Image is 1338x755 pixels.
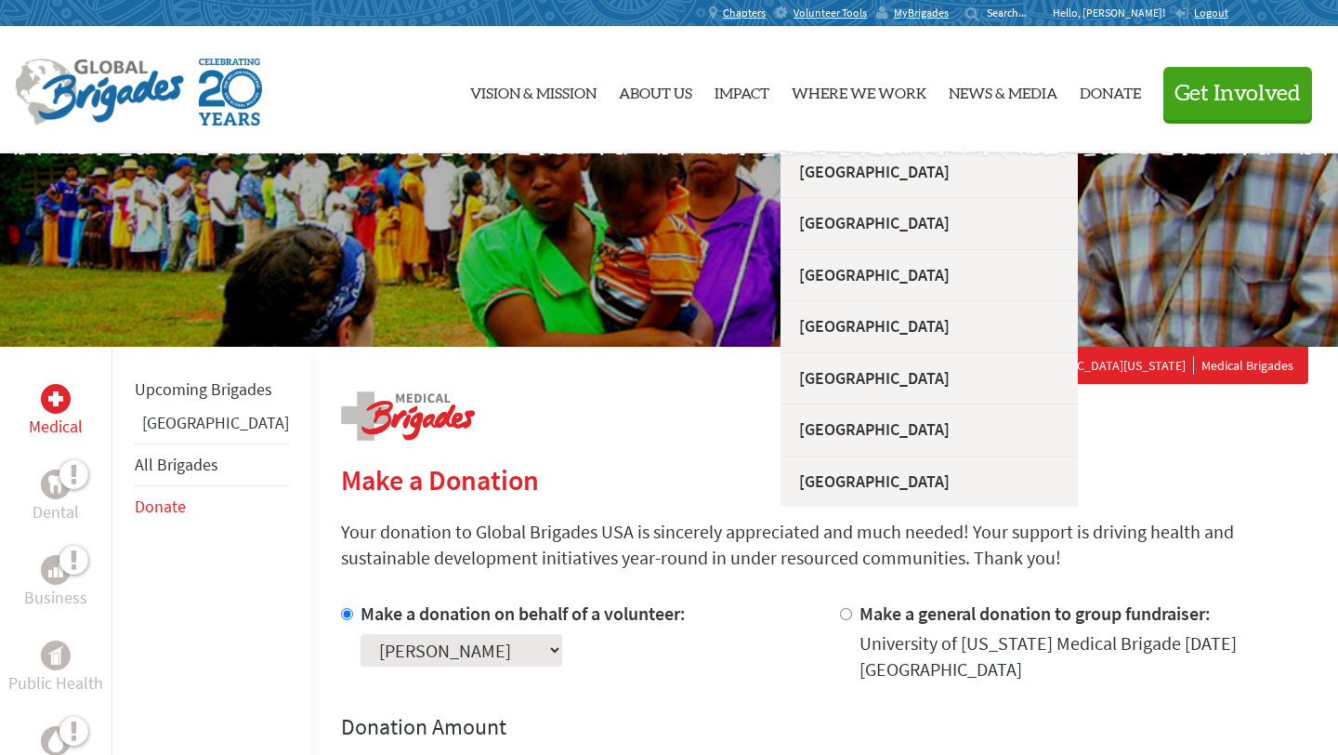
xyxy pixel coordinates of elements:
[1163,67,1312,120] button: Get Involved
[29,414,83,440] p: Medical
[41,555,71,585] div: Business
[780,352,1078,404] a: [GEOGRAPHIC_DATA]
[949,42,1057,139] a: News & Media
[48,475,63,493] img: Dental
[8,670,103,696] p: Public Health
[48,646,63,665] img: Public Health
[1194,6,1228,20] span: Logout
[41,384,71,414] div: Medical
[135,486,289,527] li: Donate
[780,404,1078,456] a: [GEOGRAPHIC_DATA]
[361,602,686,625] label: Make a donation on behalf of a volunteer:
[135,444,289,486] li: All Brigades
[142,412,289,433] a: [GEOGRAPHIC_DATA]
[29,384,83,440] a: MedicalMedical
[33,470,79,525] a: DentalDental
[41,641,71,670] div: Public Health
[24,555,87,611] a: BusinessBusiness
[780,456,1078,508] a: [GEOGRAPHIC_DATA]
[135,378,272,400] a: Upcoming Brigades
[48,730,63,751] img: Water
[48,391,63,406] img: Medical
[780,249,1078,301] a: [GEOGRAPHIC_DATA]
[341,519,1308,571] p: Your donation to Global Brigades USA is sincerely appreciated and much needed! Your support is dr...
[715,42,769,139] a: Impact
[135,410,289,444] li: Guatemala
[1174,83,1301,105] span: Get Involved
[859,630,1309,682] div: University of [US_STATE] Medical Brigade [DATE] [GEOGRAPHIC_DATA]
[15,59,184,126] img: Global Brigades Logo
[987,6,1040,20] input: Search...
[8,641,103,696] a: Public HealthPublic Health
[894,6,949,20] span: MyBrigades
[1053,6,1174,20] p: Hello, [PERSON_NAME]!
[792,42,926,139] a: Where We Work
[341,712,1308,742] h4: Donation Amount
[780,146,1078,198] a: [GEOGRAPHIC_DATA]
[1174,6,1228,20] a: Logout
[780,197,1078,249] a: [GEOGRAPHIC_DATA]
[33,499,79,525] p: Dental
[24,585,87,611] p: Business
[199,59,262,126] img: Global Brigades Celebrating 20 Years
[135,369,289,410] li: Upcoming Brigades
[41,470,71,499] div: Dental
[794,6,867,20] span: Volunteer Tools
[470,42,597,139] a: Vision & Mission
[1080,42,1141,139] a: Donate
[48,563,63,577] img: Business
[723,6,766,20] span: Chapters
[1007,356,1194,375] a: [GEOGRAPHIC_DATA][US_STATE]
[341,463,1308,497] h2: Make a Donation
[135,496,186,517] a: Donate
[780,300,1078,352] a: [GEOGRAPHIC_DATA]
[981,356,1293,375] div: Medical Brigades
[619,42,692,139] a: About Us
[135,454,218,475] a: All Brigades
[341,391,475,441] img: logo-medical.png
[859,602,1211,625] label: Make a general donation to group fundraiser:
